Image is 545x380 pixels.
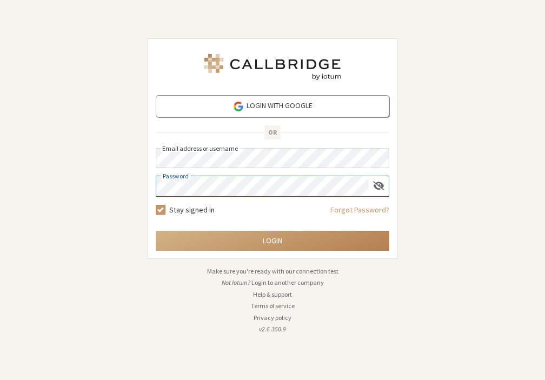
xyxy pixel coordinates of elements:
a: Make sure you're ready with our connection test [207,267,338,275]
span: OR [264,125,281,139]
label: Stay signed in [169,204,215,216]
a: Help & support [253,290,292,298]
li: v2.6.350.9 [148,324,397,334]
img: google-icon.png [232,101,244,112]
button: Login [156,231,389,251]
a: Terms of service [251,302,295,310]
input: Email address or username [156,148,389,168]
a: Login with Google [156,95,389,117]
input: Password [156,176,369,196]
a: Forgot Password? [330,204,389,223]
div: Show password [369,176,389,195]
button: Login to another company [251,278,324,288]
img: Iotum [202,54,343,80]
li: Not Iotum? [148,278,397,288]
a: Privacy policy [254,314,291,322]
